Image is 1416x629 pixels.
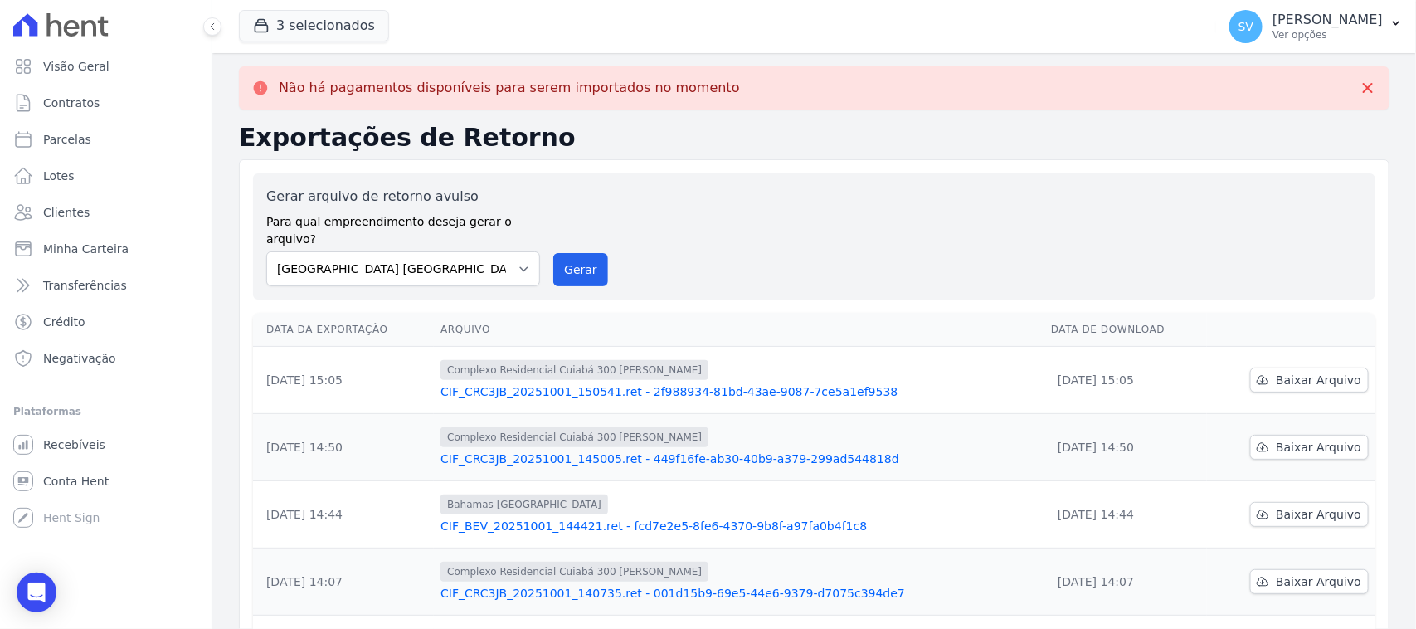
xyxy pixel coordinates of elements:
[1044,313,1207,347] th: Data de Download
[43,131,91,148] span: Parcelas
[1044,549,1207,616] td: [DATE] 14:07
[440,360,708,380] span: Complexo Residencial Cuiabá 300 [PERSON_NAME]
[1276,372,1361,388] span: Baixar Arquivo
[1250,368,1369,393] a: Baixar Arquivo
[440,451,1038,467] a: CIF_CRC3JB_20251001_145005.ret - 449f16fe-ab30-40b9-a379-299ad544818d
[266,207,540,248] label: Para qual empreendimento deseja gerar o arquivo?
[1250,502,1369,527] a: Baixar Arquivo
[440,383,1038,400] a: CIF_CRC3JB_20251001_150541.ret - 2f988934-81bd-43ae-9087-7ce5a1ef9538
[1276,506,1361,523] span: Baixar Arquivo
[43,58,109,75] span: Visão Geral
[253,414,434,481] td: [DATE] 14:50
[43,168,75,184] span: Lotes
[7,232,205,266] a: Minha Carteira
[1276,439,1361,456] span: Baixar Arquivo
[253,313,434,347] th: Data da Exportação
[43,473,109,490] span: Conta Hent
[13,402,198,422] div: Plataformas
[7,50,205,83] a: Visão Geral
[43,95,100,111] span: Contratos
[239,123,1389,153] h2: Exportações de Retorno
[7,196,205,229] a: Clientes
[7,305,205,339] a: Crédito
[43,277,127,294] span: Transferências
[440,518,1038,534] a: CIF_BEV_20251001_144421.ret - fcd7e2e5-8fe6-4370-9b8f-a97fa0b4f1c8
[440,562,708,582] span: Complexo Residencial Cuiabá 300 [PERSON_NAME]
[440,427,708,447] span: Complexo Residencial Cuiabá 300 [PERSON_NAME]
[1044,481,1207,549] td: [DATE] 14:44
[43,350,116,367] span: Negativação
[7,159,205,193] a: Lotes
[1272,28,1383,41] p: Ver opções
[1250,435,1369,460] a: Baixar Arquivo
[43,241,129,257] span: Minha Carteira
[7,342,205,375] a: Negativação
[7,86,205,119] a: Contratos
[7,123,205,156] a: Parcelas
[553,253,608,286] button: Gerar
[253,549,434,616] td: [DATE] 14:07
[7,465,205,498] a: Conta Hent
[7,428,205,461] a: Recebíveis
[1044,414,1207,481] td: [DATE] 14:50
[253,347,434,414] td: [DATE] 15:05
[1250,569,1369,594] a: Baixar Arquivo
[43,314,85,330] span: Crédito
[1272,12,1383,28] p: [PERSON_NAME]
[43,436,105,453] span: Recebíveis
[239,10,389,41] button: 3 selecionados
[266,187,540,207] label: Gerar arquivo de retorno avulso
[43,204,90,221] span: Clientes
[7,269,205,302] a: Transferências
[253,481,434,549] td: [DATE] 14:44
[434,313,1044,347] th: Arquivo
[1238,21,1253,32] span: SV
[279,80,740,96] p: Não há pagamentos disponíveis para serem importados no momento
[440,585,1038,602] a: CIF_CRC3JB_20251001_140735.ret - 001d15b9-69e5-44e6-9379-d7075c394de7
[440,495,608,514] span: Bahamas [GEOGRAPHIC_DATA]
[1044,347,1207,414] td: [DATE] 15:05
[1216,3,1416,50] button: SV [PERSON_NAME] Ver opções
[1276,573,1361,590] span: Baixar Arquivo
[17,573,56,612] div: Open Intercom Messenger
